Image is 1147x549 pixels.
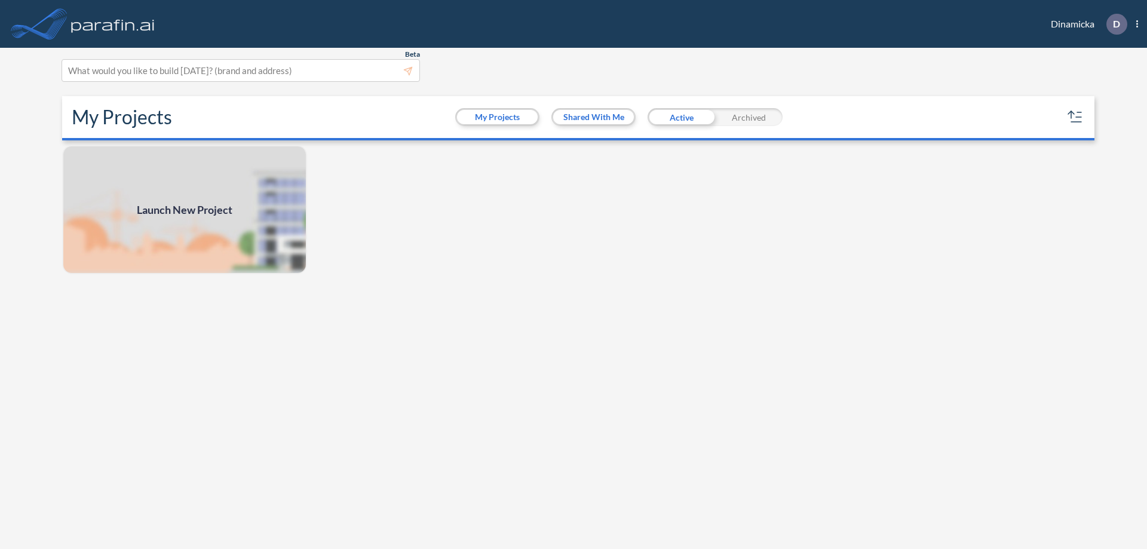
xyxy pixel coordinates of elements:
[62,145,307,274] a: Launch New Project
[137,202,232,218] span: Launch New Project
[62,145,307,274] img: add
[1113,19,1120,29] p: D
[405,50,420,59] span: Beta
[1066,108,1085,127] button: sort
[553,110,634,124] button: Shared With Me
[1033,14,1138,35] div: Dinamicka
[715,108,783,126] div: Archived
[457,110,538,124] button: My Projects
[69,12,157,36] img: logo
[72,106,172,128] h2: My Projects
[648,108,715,126] div: Active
